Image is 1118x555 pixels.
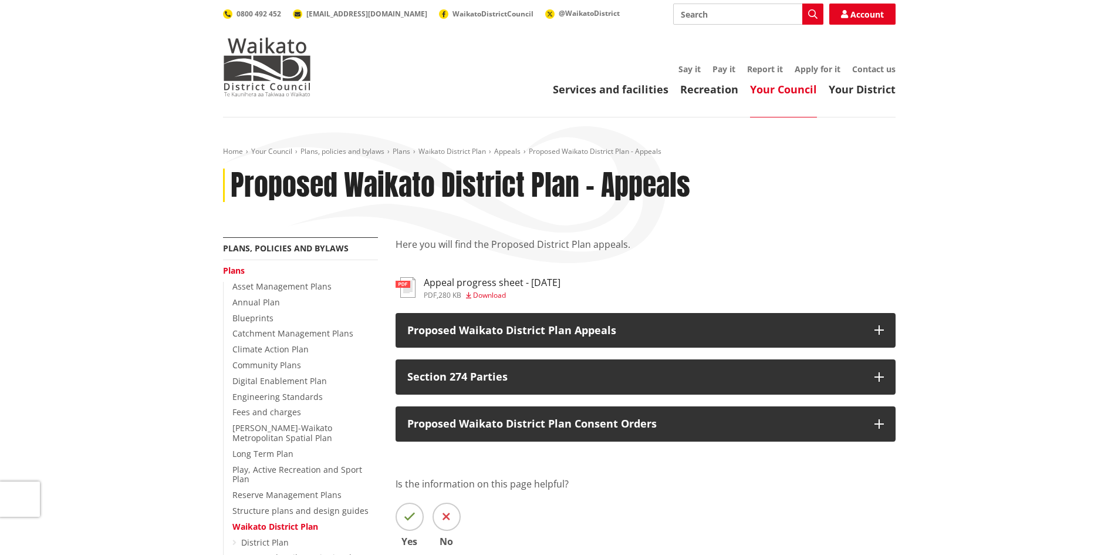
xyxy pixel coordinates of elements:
[396,277,560,298] a: Appeal progress sheet - [DATE] pdf,280 KB Download
[223,146,243,156] a: Home
[678,63,701,75] a: Say it
[852,63,896,75] a: Contact us
[396,359,896,395] button: Section 274 Parties
[439,9,533,19] a: WaikatoDistrictCouncil
[396,313,896,348] button: Proposed Waikato District Plan Appeals
[529,146,661,156] span: Proposed Waikato District Plan - Appeals
[545,8,620,18] a: @WaikatoDistrict
[241,537,289,548] a: District Plan
[232,464,362,485] a: Play, Active Recreation and Sport Plan
[396,477,896,491] p: Is the information on this page helpful?
[473,290,506,300] span: Download
[232,281,332,292] a: Asset Management Plans
[306,9,427,19] span: [EMAIL_ADDRESS][DOMAIN_NAME]
[223,147,896,157] nav: breadcrumb
[396,406,896,442] button: Proposed Waikato District Plan Consent Orders
[232,375,327,386] a: Digital Enablement Plan
[232,312,273,324] a: Blueprints
[223,243,349,254] a: Plans, policies and bylaws
[232,505,369,516] a: Structure plans and design guides
[232,448,293,459] a: Long Term Plan
[393,146,410,156] a: Plans
[232,422,332,443] a: [PERSON_NAME]-Waikato Metropolitan Spatial Plan
[829,4,896,25] a: Account
[433,537,461,546] span: No
[407,325,863,337] p: Proposed Waikato District Plan Appeals
[396,277,416,298] img: document-pdf.svg
[424,277,560,288] h3: Appeal progress sheet - [DATE]
[829,82,896,96] a: Your District
[795,63,840,75] a: Apply for it
[750,82,817,96] a: Your Council
[232,297,280,308] a: Annual Plan
[231,169,690,203] h1: Proposed Waikato District Plan - Appeals
[396,237,896,265] p: Here you will find the Proposed District Plan appeals.
[300,146,384,156] a: Plans, policies and bylaws
[747,63,783,75] a: Report it
[223,265,245,276] a: Plans
[680,82,738,96] a: Recreation
[251,146,292,156] a: Your Council
[407,418,863,430] p: Proposed Waikato District Plan Consent Orders
[553,82,668,96] a: Services and facilities
[452,9,533,19] span: WaikatoDistrictCouncil
[396,537,424,546] span: Yes
[232,521,318,532] a: Waikato District Plan
[293,9,427,19] a: [EMAIL_ADDRESS][DOMAIN_NAME]
[494,146,521,156] a: Appeals
[223,38,311,96] img: Waikato District Council - Te Kaunihera aa Takiwaa o Waikato
[407,371,863,383] p: Section 274 Parties
[418,146,486,156] a: Waikato District Plan
[232,391,323,402] a: Engineering Standards
[559,8,620,18] span: @WaikatoDistrict
[424,290,437,300] span: pdf
[232,328,353,339] a: Catchment Management Plans
[237,9,281,19] span: 0800 492 452
[438,290,461,300] span: 280 KB
[232,344,309,355] a: Climate Action Plan
[232,359,301,371] a: Community Plans
[232,406,301,418] a: Fees and charges
[424,292,560,299] div: ,
[673,4,823,25] input: Search input
[223,9,281,19] a: 0800 492 452
[232,489,342,500] a: Reserve Management Plans
[712,63,735,75] a: Pay it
